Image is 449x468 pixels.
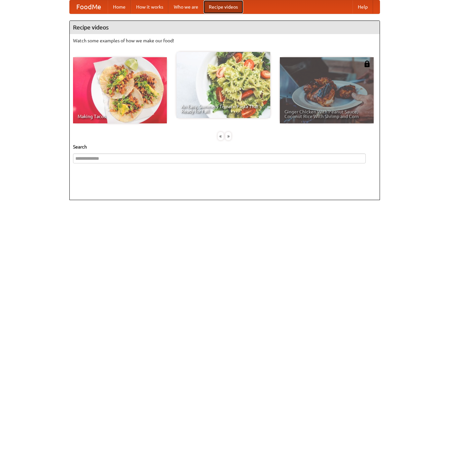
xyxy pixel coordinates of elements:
span: Making Tacos [78,114,162,119]
img: 483408.png [364,61,370,67]
h4: Recipe videos [70,21,380,34]
a: Who we are [168,0,204,14]
p: Watch some examples of how we make our food! [73,37,376,44]
h5: Search [73,144,376,150]
span: An Easy, Summery Tomato Pasta That's Ready for Fall [181,104,266,113]
div: « [218,132,224,140]
a: How it works [131,0,168,14]
div: » [225,132,231,140]
a: Home [108,0,131,14]
a: An Easy, Summery Tomato Pasta That's Ready for Fall [176,52,270,118]
a: Help [353,0,373,14]
a: FoodMe [70,0,108,14]
a: Recipe videos [204,0,243,14]
a: Making Tacos [73,57,167,123]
